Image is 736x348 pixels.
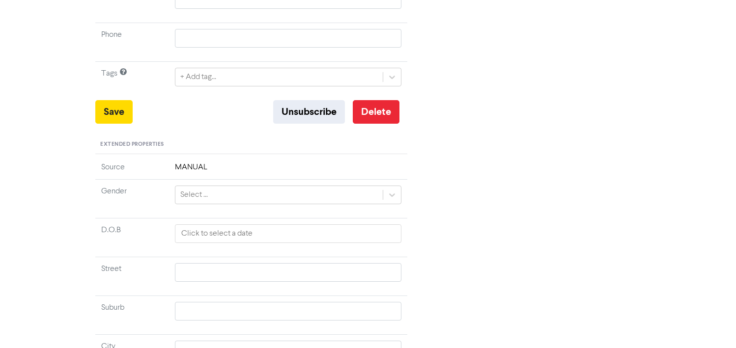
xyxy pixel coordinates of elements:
td: Gender [95,179,169,218]
div: + Add tag... [180,71,216,83]
td: Source [95,161,169,180]
iframe: Chat Widget [687,301,736,348]
button: Save [95,100,133,124]
input: Click to select a date [175,224,401,243]
td: MANUAL [169,161,407,180]
td: Street [95,257,169,295]
td: Phone [95,23,169,62]
td: Suburb [95,295,169,334]
div: Select ... [180,189,208,201]
td: Tags [95,62,169,101]
div: Extended Properties [95,135,407,154]
td: D.O.B [95,218,169,257]
button: Delete [353,100,399,124]
button: Unsubscribe [273,100,345,124]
